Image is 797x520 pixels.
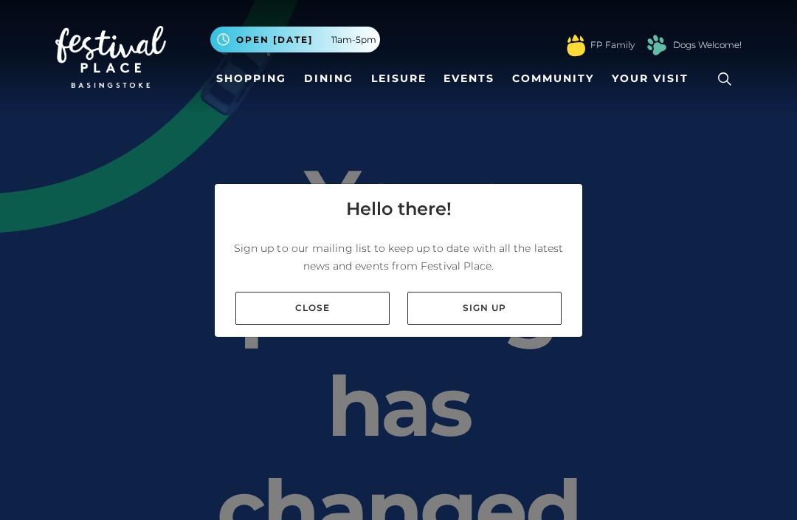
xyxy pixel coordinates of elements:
span: Open [DATE] [236,33,313,47]
a: FP Family [590,38,635,52]
a: Dogs Welcome! [673,38,742,52]
h4: Hello there! [346,196,452,222]
a: Close [235,292,390,325]
a: Community [506,65,600,92]
a: Your Visit [606,65,702,92]
a: Shopping [210,65,292,92]
a: Sign up [407,292,562,325]
button: Open [DATE] 11am-5pm [210,27,380,52]
p: Sign up to our mailing list to keep up to date with all the latest news and events from Festival ... [227,239,570,275]
span: 11am-5pm [331,33,376,47]
a: Dining [298,65,359,92]
span: Your Visit [612,71,689,86]
a: Leisure [365,65,432,92]
a: Events [438,65,500,92]
img: Festival Place Logo [55,26,166,88]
